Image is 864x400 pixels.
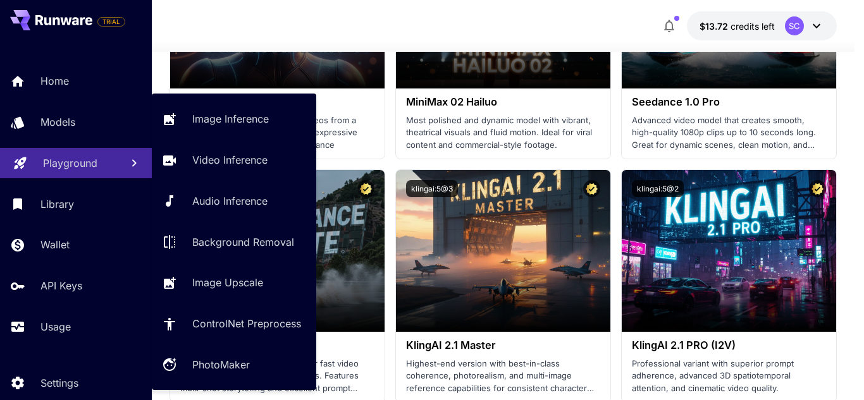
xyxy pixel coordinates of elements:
[406,358,600,395] p: Highest-end version with best-in-class coherence, photorealism, and multi-image reference capabil...
[152,308,316,339] a: ControlNet Preprocess
[192,275,263,290] p: Image Upscale
[192,357,250,372] p: PhotoMaker
[632,114,826,152] p: Advanced video model that creates smooth, high-quality 1080p clips up to 10 seconds long. Great f...
[396,170,610,332] img: alt
[40,278,82,293] p: API Keys
[152,267,316,298] a: Image Upscale
[406,96,600,108] h3: MiniMax 02 Hailuo
[700,20,775,33] div: $13.71884
[152,186,316,217] a: Audio Inference
[40,197,74,212] p: Library
[152,226,316,257] a: Background Removal
[152,104,316,135] a: Image Inference
[192,316,301,331] p: ControlNet Preprocess
[632,180,684,197] button: klingai:5@2
[192,152,268,167] p: Video Inference
[40,375,78,391] p: Settings
[192,193,268,209] p: Audio Inference
[632,339,826,351] h3: KlingAI 2.1 PRO (I2V)
[152,145,316,176] a: Video Inference
[622,170,836,332] img: alt
[700,21,731,32] span: $13.72
[192,111,269,126] p: Image Inference
[632,358,826,395] p: Professional variant with superior prompt adherence, advanced 3D spatiotemporal attention, and ci...
[357,180,374,197] button: Certified Model – Vetted for best performance and includes a commercial license.
[152,349,316,380] a: PhotoMaker
[40,319,71,334] p: Usage
[98,17,125,27] span: TRIAL
[192,234,294,250] p: Background Removal
[687,11,837,40] button: $13.71884
[97,14,125,29] span: Add your payment card to enable full platform functionality.
[40,114,75,130] p: Models
[632,96,826,108] h3: Seedance 1.0 Pro
[43,155,97,171] p: Playground
[406,339,600,351] h3: KlingAI 2.1 Master
[406,114,600,152] p: Most polished and dynamic model with vibrant, theatrical visuals and fluid motion. Ideal for vira...
[583,180,600,197] button: Certified Model – Vetted for best performance and includes a commercial license.
[731,21,775,32] span: credits left
[809,180,826,197] button: Certified Model – Vetted for best performance and includes a commercial license.
[40,73,69,88] p: Home
[785,16,804,35] div: SC
[406,180,458,197] button: klingai:5@3
[40,237,70,252] p: Wallet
